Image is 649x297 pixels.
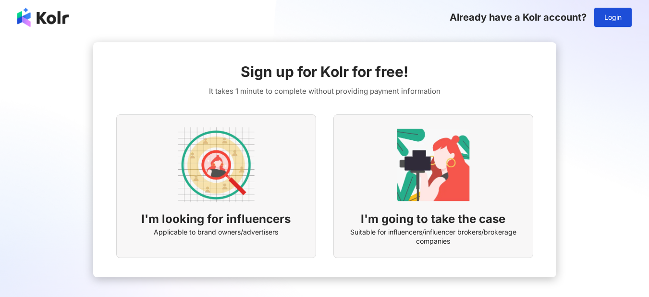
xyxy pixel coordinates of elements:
span: Login [604,13,622,21]
span: Applicable to brand owners/advertisers [154,227,278,237]
span: Already have a Kolr account? [450,12,587,23]
span: I'm going to take the case [361,211,505,227]
button: Login [594,8,632,27]
img: logo [17,8,69,27]
img: KOL identity option [395,126,472,203]
span: It takes 1 minute to complete without providing payment information [209,86,441,97]
span: Suitable for influencers/influencer brokers/brokerage companies [345,227,521,246]
span: I'm looking for influencers [141,211,291,227]
img: AD identity option [178,126,255,203]
span: Sign up for Kolr for free! [241,62,408,82]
